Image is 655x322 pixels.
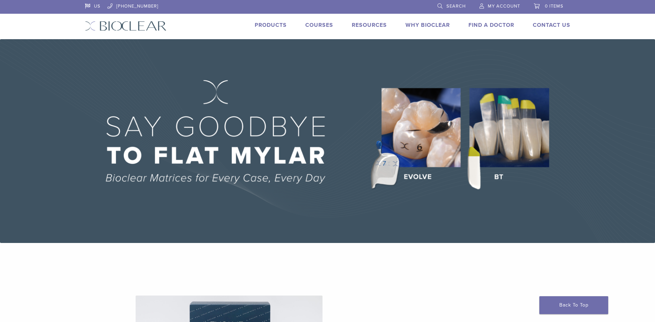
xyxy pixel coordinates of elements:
[85,21,167,31] img: Bioclear
[545,3,563,9] span: 0 items
[255,22,287,29] a: Products
[305,22,333,29] a: Courses
[446,3,466,9] span: Search
[468,22,514,29] a: Find A Doctor
[352,22,387,29] a: Resources
[405,22,450,29] a: Why Bioclear
[533,22,570,29] a: Contact Us
[539,296,608,314] a: Back To Top
[488,3,520,9] span: My Account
